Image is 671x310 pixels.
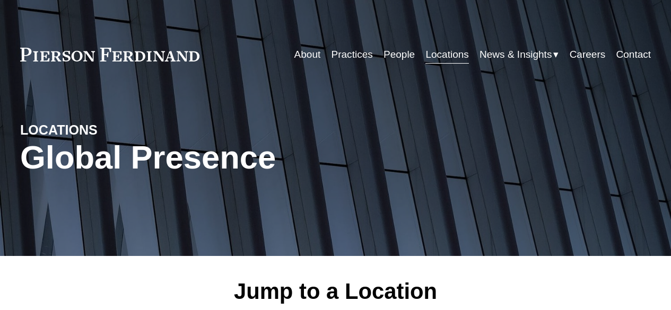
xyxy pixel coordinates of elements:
a: Contact [616,45,651,65]
a: folder dropdown [480,45,559,65]
a: Practices [332,45,373,65]
a: Locations [425,45,468,65]
h1: Global Presence [20,139,441,176]
a: About [294,45,321,65]
h4: LOCATIONS [20,122,178,139]
span: News & Insights [480,46,552,64]
a: People [384,45,415,65]
h2: Jump to a Location [152,278,520,305]
a: Careers [570,45,606,65]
